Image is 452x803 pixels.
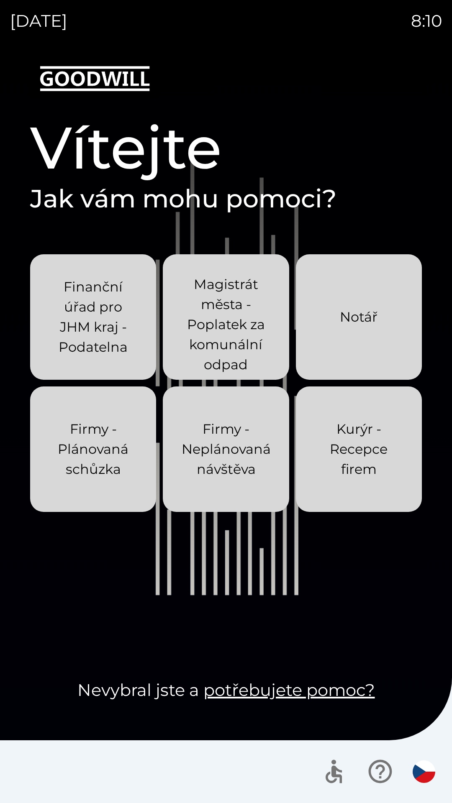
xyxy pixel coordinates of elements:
[316,419,402,479] p: Kurýr - Recepce firem
[203,680,375,700] a: potřebujete pomoc?
[30,678,422,703] p: Nevybral jste a
[30,254,156,380] button: Finanční úřad pro JHM kraj - Podatelna
[413,760,435,783] img: cs flag
[163,386,289,512] button: Firmy - Neplánovaná návštěva
[183,274,269,375] p: Magistrát města - Poplatek za komunální odpad
[30,59,422,99] img: Logo
[296,254,422,380] button: Notář
[296,386,422,512] button: Kurýr - Recepce firem
[340,307,378,327] p: Notář
[182,419,271,479] p: Firmy - Neplánovaná návštěva
[163,254,289,380] button: Magistrát města - Poplatek za komunální odpad
[30,183,422,214] h2: Jak vám mohu pomoci?
[50,277,136,357] p: Finanční úřad pro JHM kraj - Podatelna
[50,419,136,479] p: Firmy - Plánovaná schůzka
[30,386,156,512] button: Firmy - Plánovaná schůzka
[10,8,67,33] p: [DATE]
[30,112,422,183] h1: Vítejte
[411,8,442,33] p: 8:10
